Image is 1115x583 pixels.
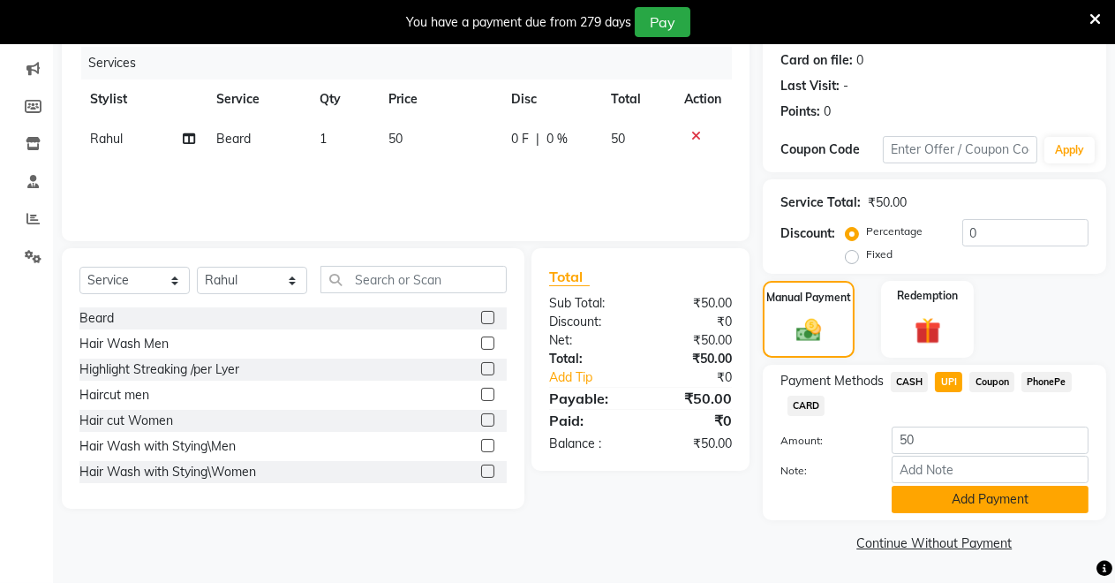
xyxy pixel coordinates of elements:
div: Haircut men [79,386,149,405]
div: ₹50.00 [640,294,744,313]
a: Continue Without Payment [766,534,1103,553]
div: Hair cut Women [79,412,173,430]
span: | [536,130,539,148]
span: PhonePe [1021,372,1072,392]
span: CARD [787,396,825,416]
input: Enter Offer / Coupon Code [883,136,1037,163]
span: CASH [891,372,929,392]
label: Percentage [866,223,923,239]
div: Coupon Code [780,140,883,159]
span: 1 [320,131,327,147]
span: 50 [388,131,403,147]
span: Beard [216,131,251,147]
input: Search or Scan [320,266,507,293]
div: ₹50.00 [868,193,907,212]
span: 0 % [546,130,568,148]
div: Discount: [536,313,640,331]
div: Hair Wash with Stying\Women [79,463,256,481]
span: Rahul [90,131,123,147]
span: 50 [611,131,625,147]
div: Hair Wash Men [79,335,169,353]
div: Hair Wash with Stying\Men [79,437,236,456]
label: Note: [767,463,878,479]
span: UPI [935,372,962,392]
div: Card on file: [780,51,853,70]
div: Last Visit: [780,77,840,95]
button: Apply [1044,137,1095,163]
span: Total [549,268,590,286]
div: Points: [780,102,820,121]
div: Payable: [536,388,640,409]
th: Total [600,79,673,119]
div: Total: [536,350,640,368]
div: Services [81,47,745,79]
div: Sub Total: [536,294,640,313]
input: Amount [892,427,1089,454]
th: Stylist [79,79,206,119]
span: 0 F [511,130,529,148]
label: Redemption [897,288,958,304]
img: _gift.svg [907,314,950,347]
label: Fixed [866,246,893,262]
th: Qty [309,79,378,119]
span: Coupon [969,372,1014,392]
th: Price [378,79,501,119]
label: Amount: [767,433,878,449]
label: Manual Payment [766,290,851,306]
span: Payment Methods [780,372,884,390]
div: ₹0 [640,313,744,331]
div: Balance : [536,435,640,453]
img: _cash.svg [788,316,829,344]
th: Disc [501,79,600,119]
div: Paid: [536,410,640,431]
div: - [843,77,848,95]
th: Service [206,79,309,119]
div: ₹0 [658,368,745,387]
div: 0 [856,51,863,70]
th: Action [674,79,732,119]
div: Service Total: [780,193,861,212]
div: 0 [824,102,831,121]
div: ₹50.00 [640,350,744,368]
div: Discount: [780,224,835,243]
input: Add Note [892,456,1089,483]
div: Net: [536,331,640,350]
div: ₹50.00 [640,331,744,350]
button: Pay [635,7,690,37]
div: ₹50.00 [640,388,744,409]
div: You have a payment due from 279 days [406,13,631,32]
div: ₹0 [640,410,744,431]
div: Highlight Streaking /per Lyer [79,360,239,379]
a: Add Tip [536,368,658,387]
div: Beard [79,309,114,328]
button: Add Payment [892,486,1089,513]
div: ₹50.00 [640,435,744,453]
